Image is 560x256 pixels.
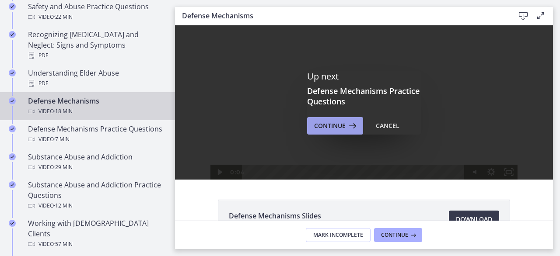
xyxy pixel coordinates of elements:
span: Continue [381,232,408,239]
div: Substance Abuse and Addiction [28,152,164,173]
button: Mark Incomplete [306,228,371,242]
div: Video [28,201,164,211]
a: Download [449,211,499,228]
span: Download [456,214,492,225]
div: Video [28,239,164,249]
button: Continue [307,117,363,135]
button: Cancel [369,117,406,135]
span: Defense Mechanisms Slides [229,211,321,221]
i: Completed [9,3,16,10]
div: Video [28,134,164,145]
div: Understanding Elder Abuse [28,68,164,89]
i: Completed [9,125,16,132]
div: Video [28,106,164,117]
span: · 22 min [54,12,73,22]
h3: Defense Mechanisms Practice Questions [307,86,421,107]
div: Recognizing [MEDICAL_DATA] and Neglect: Signs and Symptoms [28,29,164,61]
div: PDF [28,50,164,61]
i: Completed [9,31,16,38]
i: Completed [9,153,16,160]
span: · 29 min [54,162,73,173]
p: Up next [307,71,421,82]
i: Completed [9,97,16,104]
span: · 57 min [54,239,73,249]
div: Working with [DEMOGRAPHIC_DATA] Clients [28,218,164,249]
button: Fullscreen [325,139,343,154]
div: PDF [28,78,164,89]
button: Play Video [35,139,53,154]
span: · 18 min [54,106,73,117]
div: Defense Mechanisms [28,96,164,117]
span: Mark Incomplete [313,232,363,239]
div: Video [28,162,164,173]
span: Continue [314,121,346,131]
div: Playbar [73,139,286,154]
button: Continue [374,228,422,242]
div: Defense Mechanisms Practice Questions [28,124,164,145]
div: Substance Abuse and Addiction Practice Questions [28,180,164,211]
div: Safety and Abuse Practice Questions [28,1,164,22]
button: Show settings menu [308,139,325,154]
button: Mute [290,139,308,154]
i: Completed [9,69,16,76]
i: Completed [9,220,16,227]
div: Video [28,12,164,22]
h3: Defense Mechanisms [182,10,500,21]
span: · 12 min [54,201,73,211]
div: Cancel [376,121,399,131]
i: Completed [9,181,16,188]
span: · 7 min [54,134,70,145]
